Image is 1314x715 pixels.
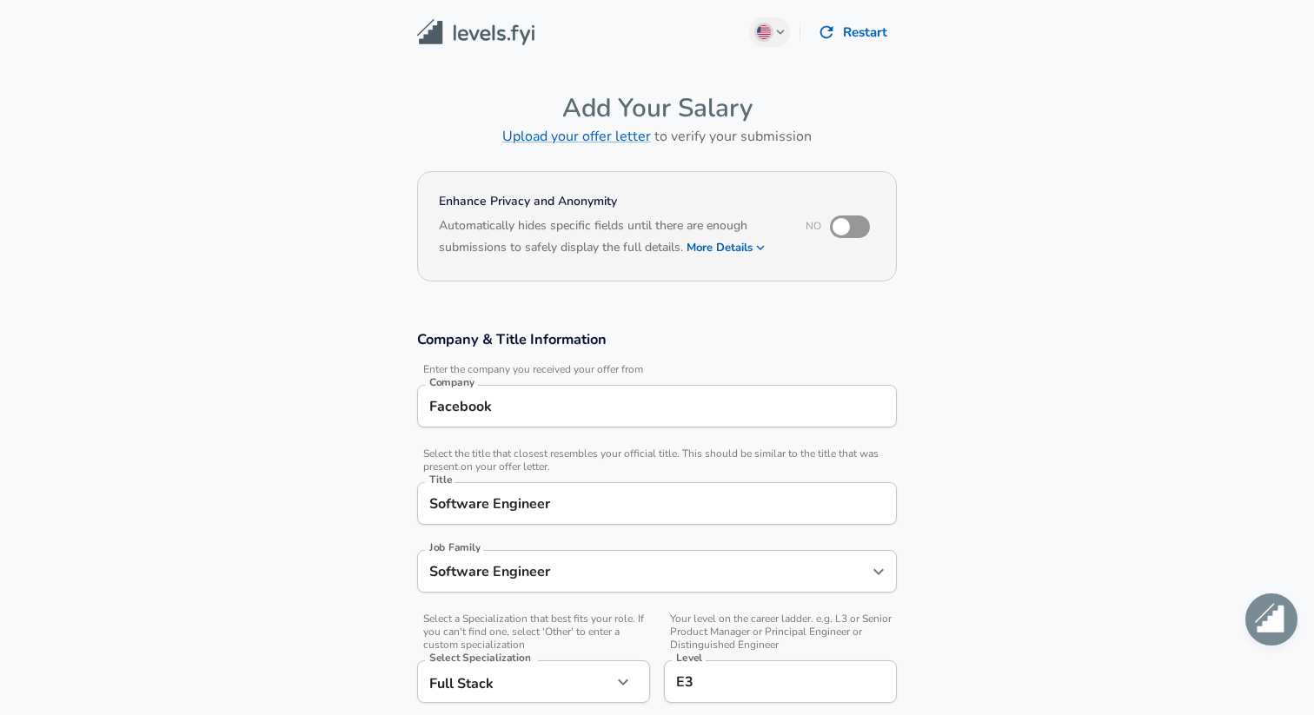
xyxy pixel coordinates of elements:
label: Select Specialization [429,652,530,663]
button: Restart [811,14,897,50]
h4: Add Your Salary [417,92,897,124]
span: No [806,219,821,233]
input: Google [425,393,889,420]
input: Software Engineer [425,490,889,517]
button: English (US) [749,17,791,47]
span: Select a Specialization that best fits your role. If you can't find one, select 'Other' to enter ... [417,612,650,652]
span: Your level on the career ladder. e.g. L3 or Senior Product Manager or Principal Engineer or Disti... [664,612,897,652]
h6: to verify your submission [417,124,897,149]
h4: Enhance Privacy and Anonymity [439,193,782,210]
label: Title [429,474,452,485]
a: Upload your offer letter [502,127,651,146]
h3: Company & Title Information [417,329,897,349]
label: Level [676,652,702,663]
span: Select the title that closest resembles your official title. This should be similar to the title ... [417,447,897,473]
span: Enter the company you received your offer from [417,363,897,376]
img: Levels.fyi [417,19,534,46]
div: Open chat [1245,593,1297,645]
div: Full Stack [417,660,612,703]
button: More Details [687,235,766,260]
label: Job Family [429,542,481,553]
input: L3 [672,668,889,695]
button: Open [866,559,891,584]
label: Company [429,377,474,387]
input: Software Engineer [425,558,863,585]
h6: Automatically hides specific fields until there are enough submissions to safely display the full... [439,216,782,260]
img: English (US) [757,25,771,39]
